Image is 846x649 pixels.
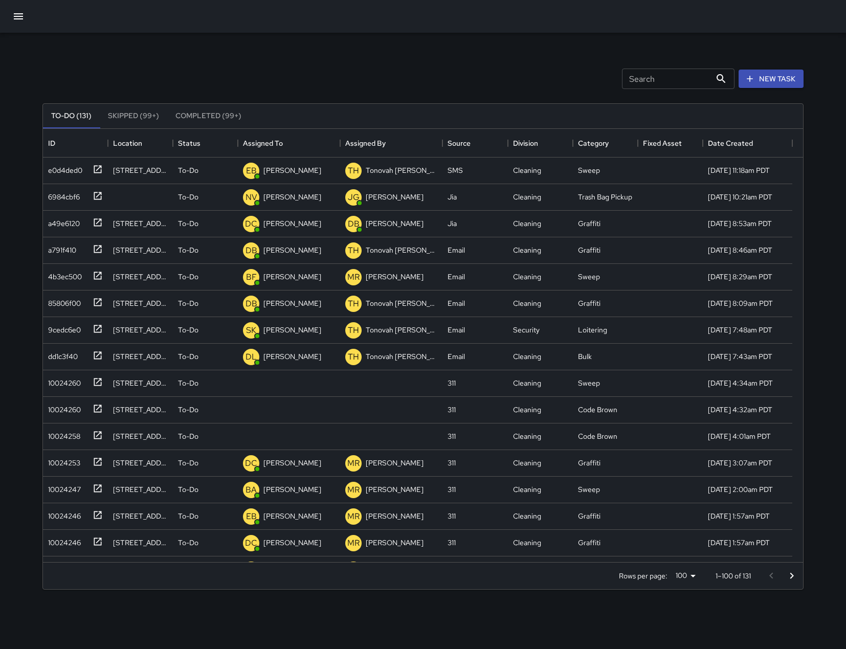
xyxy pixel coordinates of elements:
div: SMS [448,165,463,175]
p: To-Do [178,325,198,335]
div: Email [448,298,465,308]
div: e0d4ded0 [44,161,82,175]
div: Cleaning [513,484,541,495]
div: 628 Natoma Street [113,325,168,335]
div: 240 10th Street [113,245,168,255]
div: Cleaning [513,192,541,202]
div: 10024260 [44,400,81,415]
div: Graffiti [578,511,600,521]
p: [PERSON_NAME] [366,511,424,521]
div: Email [448,351,465,362]
div: 228 Clara Street [113,458,168,468]
div: Sweep [578,378,600,388]
p: MR [347,510,360,523]
div: Location [108,129,173,158]
div: 238 Shipley Street [113,272,168,282]
p: DC [245,537,257,549]
div: 8/13/2025, 1:57am PDT [708,511,770,521]
div: 365 11th Street [113,538,168,548]
p: [PERSON_NAME] [263,511,321,521]
p: [PERSON_NAME] [263,165,321,175]
div: Date Created [703,129,792,158]
p: To-Do [178,218,198,229]
div: Jia [448,218,457,229]
button: Go to next page [782,566,802,586]
p: DB [246,244,257,257]
div: dd1c3f40 [44,347,78,362]
div: 155 Harriet Street [113,484,168,495]
p: MR [347,457,360,469]
div: Graffiti [578,458,600,468]
div: 8/13/2025, 4:34am PDT [708,378,773,388]
div: 311 [448,378,456,388]
div: 85806f00 [44,294,81,308]
div: 311 [448,458,456,468]
div: 8/13/2025, 1:57am PDT [708,538,770,548]
div: 8/13/2025, 3:07am PDT [708,458,772,468]
p: Tonovah [PERSON_NAME] [366,245,437,255]
div: Division [513,129,538,158]
p: [PERSON_NAME] [366,272,424,282]
div: 125 10th Street [113,165,168,175]
div: a49e6120 [44,214,80,229]
p: EB [246,165,257,177]
div: Category [573,129,638,158]
p: EB [246,510,257,523]
div: 10024246 [44,507,81,521]
div: Sweep [578,484,600,495]
div: 10024246 [44,560,81,574]
div: Status [173,129,238,158]
p: To-Do [178,351,198,362]
p: Tonovah [PERSON_NAME] [366,165,437,175]
p: BF [246,271,257,283]
p: DB [348,218,360,230]
p: DB [246,298,257,310]
div: Cleaning [513,511,541,521]
button: To-Do (131) [43,104,100,128]
div: 10024247 [44,480,81,495]
div: 311 [448,511,456,521]
p: [PERSON_NAME] [263,298,321,308]
div: 311 [448,431,456,441]
div: Graffiti [578,245,600,255]
div: 8/13/2025, 7:48am PDT [708,325,772,335]
div: 10024253 [44,454,80,468]
div: Category [578,129,609,158]
div: 778 Natoma Street [113,405,168,415]
div: 100 [672,568,699,583]
div: Cleaning [513,298,541,308]
div: Cleaning [513,165,541,175]
div: 281 Shipley Street [113,351,168,362]
div: 8/13/2025, 4:32am PDT [708,405,772,415]
div: Loitering [578,325,607,335]
div: Location [113,129,142,158]
p: To-Do [178,484,198,495]
div: 8/13/2025, 4:01am PDT [708,431,771,441]
div: Code Brown [578,431,617,441]
p: To-Do [178,298,198,308]
div: Cleaning [513,458,541,468]
div: Email [448,325,465,335]
div: Cleaning [513,431,541,441]
div: Graffiti [578,538,600,548]
div: ID [48,129,55,158]
p: [PERSON_NAME] [263,351,321,362]
p: BA [246,484,257,496]
div: Cleaning [513,218,541,229]
div: 8/13/2025, 8:53am PDT [708,218,772,229]
p: [PERSON_NAME] [263,272,321,282]
p: [PERSON_NAME] [366,218,424,229]
div: 8/13/2025, 8:09am PDT [708,298,773,308]
div: Graffiti [578,218,600,229]
div: 311 [448,538,456,548]
div: 365 11th Street [113,511,168,521]
div: Date Created [708,129,753,158]
div: Fixed Asset [643,129,682,158]
div: Bulk [578,351,592,362]
p: [PERSON_NAME] [263,484,321,495]
button: Skipped (99+) [100,104,167,128]
div: Assigned By [345,129,386,158]
div: 311 [448,484,456,495]
div: Division [508,129,573,158]
p: MR [347,484,360,496]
